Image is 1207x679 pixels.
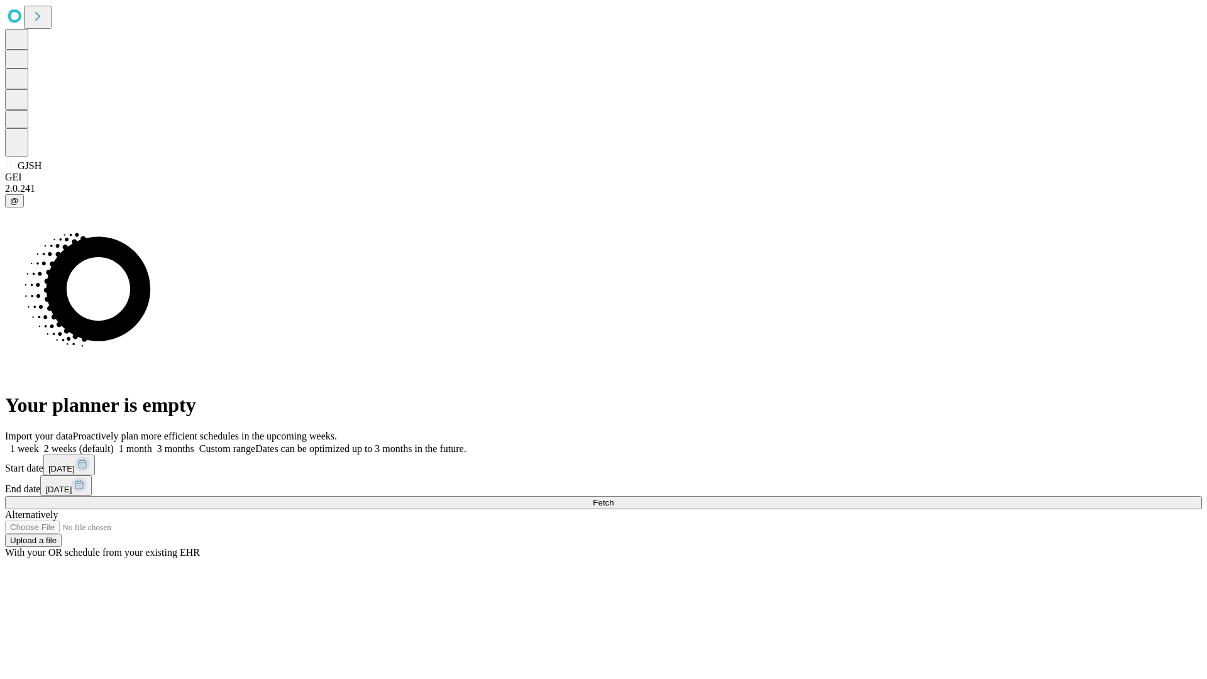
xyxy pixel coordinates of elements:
span: [DATE] [45,485,72,494]
span: Custom range [199,443,255,454]
button: Upload a file [5,534,62,547]
div: End date [5,475,1202,496]
div: GEI [5,172,1202,183]
span: 1 week [10,443,39,454]
button: @ [5,194,24,207]
h1: Your planner is empty [5,394,1202,417]
div: 2.0.241 [5,183,1202,194]
span: Import your data [5,431,73,441]
span: GJSH [18,160,41,171]
span: @ [10,196,19,206]
span: [DATE] [48,464,75,473]
button: Fetch [5,496,1202,509]
span: Alternatively [5,509,58,520]
div: Start date [5,455,1202,475]
span: 2 weeks (default) [44,443,114,454]
button: [DATE] [40,475,92,496]
button: [DATE] [43,455,95,475]
span: Proactively plan more efficient schedules in the upcoming weeks. [73,431,337,441]
span: Dates can be optimized up to 3 months in the future. [255,443,466,454]
span: 1 month [119,443,152,454]
span: Fetch [593,498,614,507]
span: With your OR schedule from your existing EHR [5,547,200,558]
span: 3 months [157,443,194,454]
